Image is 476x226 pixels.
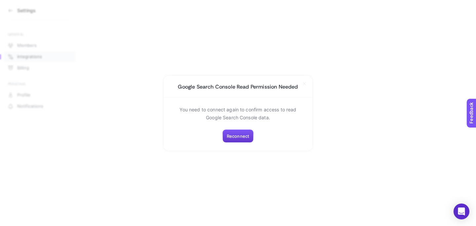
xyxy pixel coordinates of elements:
h2: Google Search Console Read Permission Needed [178,84,298,90]
span: Reconnect [227,133,249,139]
p: You need to connect again to confirm access to read Google Search Console data. [172,106,304,122]
button: Reconnect [222,130,254,143]
span: Feedback [4,2,25,7]
div: Open Intercom Messenger [454,204,469,219]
